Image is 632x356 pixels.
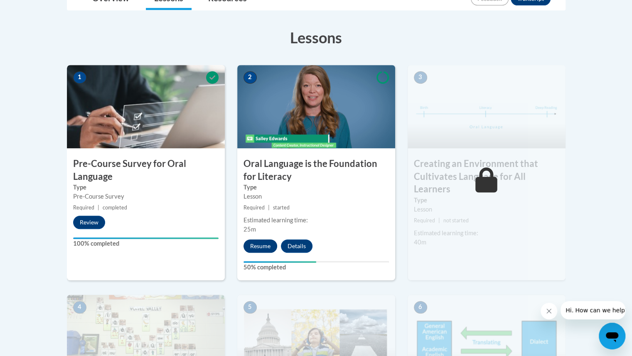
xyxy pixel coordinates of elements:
h3: Lessons [67,27,566,48]
span: 2 [243,71,257,84]
span: completed [103,204,127,211]
button: Details [281,239,312,253]
div: Estimated learning time: [243,216,389,225]
div: Lesson [243,192,389,201]
span: 5 [243,301,257,314]
span: 1 [73,71,86,84]
span: Required [73,204,94,211]
div: Pre-Course Survey [73,192,219,201]
iframe: Message from company [561,301,625,319]
img: Course Image [237,65,395,148]
iframe: Button to launch messaging window [599,323,625,349]
span: 3 [414,71,427,84]
div: Estimated learning time: [414,229,559,238]
button: Review [73,216,105,229]
h3: Pre-Course Survey for Oral Language [67,157,225,183]
label: Type [243,183,389,192]
h3: Oral Language is the Foundation for Literacy [237,157,395,183]
button: Resume [243,239,277,253]
div: Your progress [243,261,316,263]
span: 40m [414,239,426,246]
span: not started [443,217,469,224]
iframe: Close message [541,303,557,319]
span: | [268,204,270,211]
span: Hi. How can we help? [5,6,67,12]
label: Type [414,196,559,205]
span: 6 [414,301,427,314]
h3: Creating an Environment that Cultivates Language for All Learners [408,157,566,196]
label: 100% completed [73,239,219,248]
img: Course Image [67,65,225,148]
span: | [438,217,440,224]
span: 25m [243,226,256,233]
span: 4 [73,301,86,314]
div: Lesson [414,205,559,214]
span: started [273,204,290,211]
span: Required [414,217,435,224]
label: 50% completed [243,263,389,272]
span: | [98,204,99,211]
div: Your progress [73,237,219,239]
label: Type [73,183,219,192]
span: Required [243,204,265,211]
img: Course Image [408,65,566,148]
